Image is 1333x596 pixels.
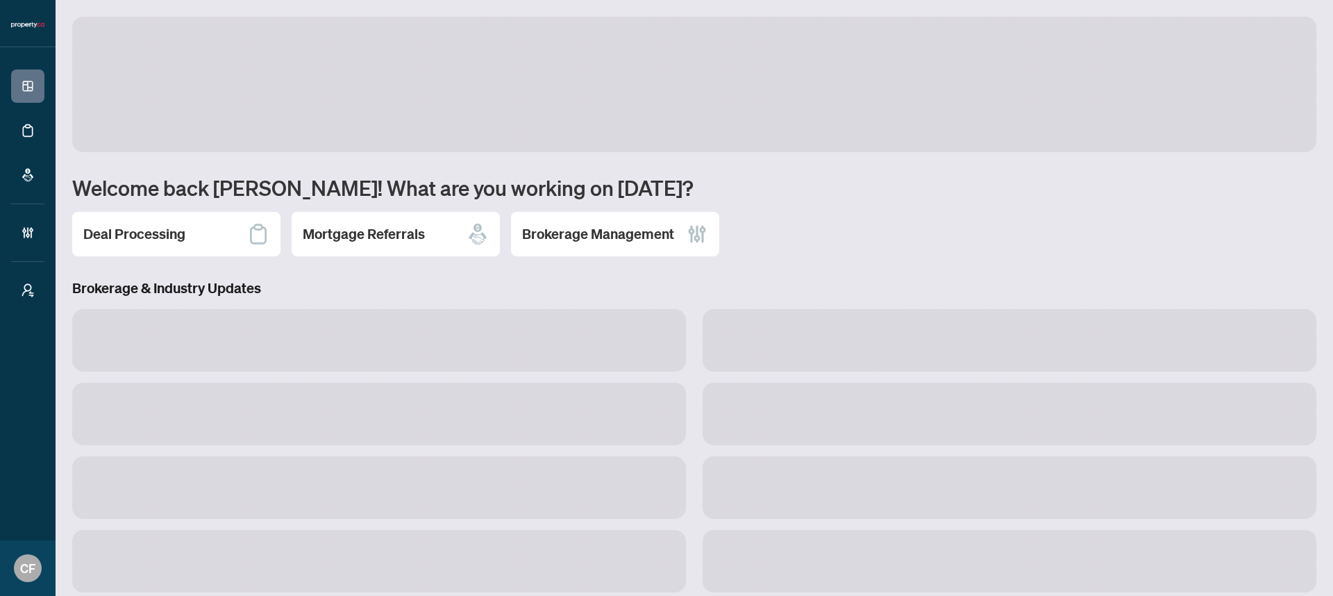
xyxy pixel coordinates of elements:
span: CF [20,558,35,578]
h2: Mortgage Referrals [303,224,425,244]
h2: Brokerage Management [522,224,674,244]
h3: Brokerage & Industry Updates [72,279,1316,298]
img: logo [11,21,44,29]
h2: Deal Processing [83,224,185,244]
span: user-switch [21,283,35,297]
h1: Welcome back [PERSON_NAME]! What are you working on [DATE]? [72,174,1316,201]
